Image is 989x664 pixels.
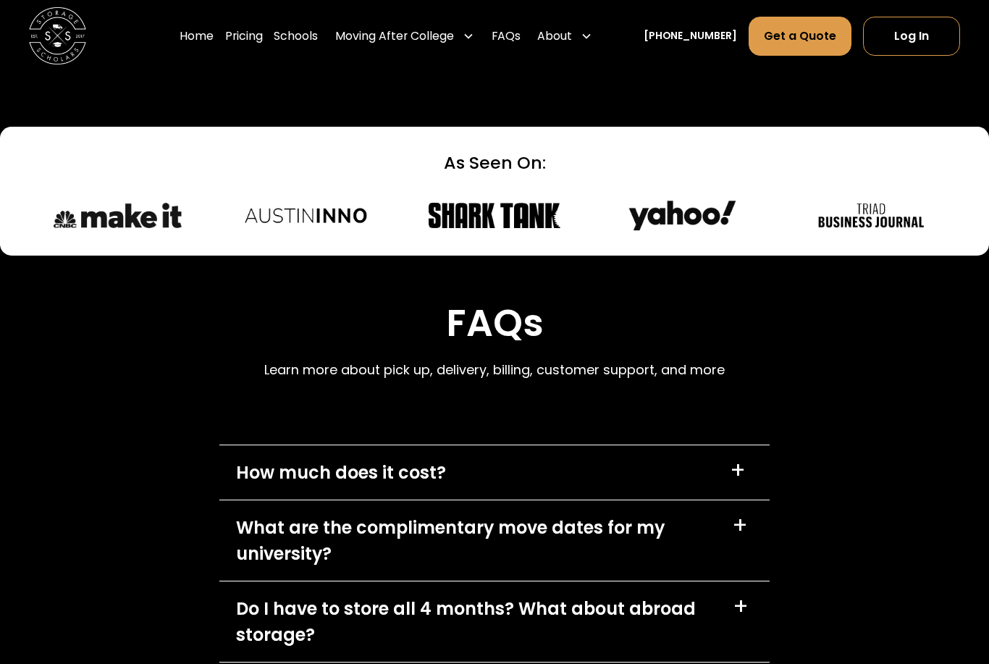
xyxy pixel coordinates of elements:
p: Learn more about pick up, delivery, billing, customer support, and more [264,361,725,380]
a: FAQs [492,16,521,56]
a: home [29,7,86,64]
div: + [730,460,746,483]
div: Moving After College [335,28,454,45]
div: Moving After College [329,16,480,56]
a: Get a Quote [749,17,851,55]
a: Pricing [225,16,263,56]
img: Storage Scholars main logo [29,7,86,64]
div: How much does it cost? [236,460,446,486]
a: Log In [863,17,961,55]
div: What are the complimentary move dates for my university? [236,515,715,566]
div: Do I have to store all 4 months? What about abroad storage? [236,596,715,647]
a: Home [180,16,214,56]
div: About [537,28,572,45]
a: [PHONE_NUMBER] [644,28,737,43]
div: + [732,515,748,538]
div: About [531,16,598,56]
div: + [733,596,749,619]
img: CNBC Make It logo. [49,198,186,232]
a: Schools [274,16,318,56]
h2: FAQs [264,301,725,346]
div: As Seen On: [49,150,939,176]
